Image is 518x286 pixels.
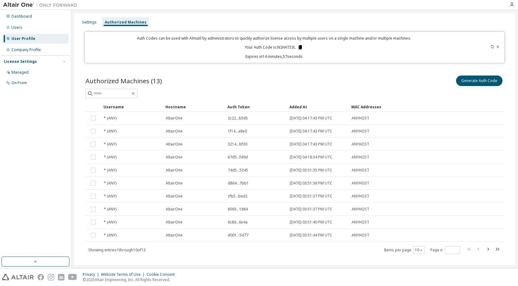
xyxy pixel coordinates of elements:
[68,274,77,280] img: youtube.svg
[430,246,460,254] span: Page n.
[11,14,32,19] div: Dashboard
[104,116,116,121] span: * (ANY)
[165,102,222,112] div: Hostname
[147,272,178,277] div: Cookie Consent
[166,155,182,160] span: AltairOne
[290,116,332,121] span: [DATE] 04:17:43 PM UTC
[227,102,284,112] div: Auth Token
[86,76,162,85] span: Authorized Machines (13)
[11,47,41,52] div: Company Profile
[11,25,22,30] div: Users
[104,155,116,160] span: * (ANY)
[37,274,44,280] img: facebook.svg
[166,233,182,238] span: AltairOne
[83,277,178,282] p: © 2025 Altair Engineering, Inc. All Rights Reserved.
[103,102,160,112] div: Username
[290,129,332,134] span: [DATE] 04:17:43 PM UTC
[228,129,247,134] span: 1f14...a8e0
[228,142,247,147] span: 3214...bf30
[104,194,116,199] span: * (ANY)
[384,246,425,254] span: Items per page
[351,102,437,112] div: MAC Addresses
[289,102,346,112] div: Added At
[352,168,369,173] span: ANYHOST
[245,45,303,50] p: Your Auth Code is: N2HAT53L
[415,248,423,253] button: 10
[352,233,369,238] span: ANYHOST
[228,155,248,160] span: 67d5...fd9d
[82,20,97,25] div: Settings
[83,272,101,277] div: Privacy
[290,194,332,199] span: [DATE] 03:51:37 PM UTC
[88,247,146,253] span: Showing entries 1 through 10 of 13
[166,207,182,212] span: AltairOne
[166,116,182,121] span: AltairOne
[166,168,182,173] span: AltairOne
[11,36,35,41] div: User Profile
[11,80,27,85] div: On Prem
[290,142,332,147] span: [DATE] 04:17:43 PM UTC
[105,20,147,25] div: Authorized Machines
[352,129,369,134] span: ANYHOST
[4,59,37,64] div: License Settings
[104,181,116,186] span: * (ANY)
[104,168,116,173] span: * (ANY)
[104,233,116,238] span: * (ANY)
[352,116,369,121] span: ANYHOST
[290,207,332,212] span: [DATE] 03:51:37 PM UTC
[228,181,249,186] span: d864...7bb1
[290,168,332,173] span: [DATE] 03:51:35 PM UTC
[290,220,332,225] span: [DATE] 03:51:40 PM UTC
[11,70,29,75] div: Managed
[352,142,369,147] span: ANYHOST
[104,220,116,225] span: * (ANY)
[352,181,369,186] span: ANYHOST
[456,76,503,86] button: Generate Auth Code
[166,142,182,147] span: AltairOne
[166,129,182,134] span: AltairOne
[290,155,332,160] span: [DATE] 04:18:34 PM UTC
[89,36,459,41] p: Auth Codes can be used with Almutil by administrators to quickly authorize license access by mult...
[228,233,248,238] span: d001...5d77
[228,116,248,121] span: 2c22...b565
[228,168,248,173] span: 74d5...5345
[228,220,248,225] span: 6c89...6e4a
[58,274,64,280] img: linkedin.svg
[228,207,248,212] span: 8093...1884
[104,207,116,212] span: * (ANY)
[290,233,332,238] span: [DATE] 03:51:44 PM UTC
[352,220,369,225] span: ANYHOST
[352,155,369,160] span: ANYHOST
[104,142,116,147] span: * (ANY)
[166,194,182,199] span: AltairOne
[166,220,182,225] span: AltairOne
[352,194,369,199] span: ANYHOST
[2,274,34,280] img: altair_logo.svg
[3,2,81,8] img: Altair One
[290,181,332,186] span: [DATE] 03:51:36 PM UTC
[48,274,54,280] img: instagram.svg
[104,129,116,134] span: * (ANY)
[166,181,182,186] span: AltairOne
[228,194,248,199] span: cfb5...bed2
[89,54,459,59] p: Expires in 14 minutes, 57 seconds
[101,272,147,277] div: Website Terms of Use
[352,207,369,212] span: ANYHOST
